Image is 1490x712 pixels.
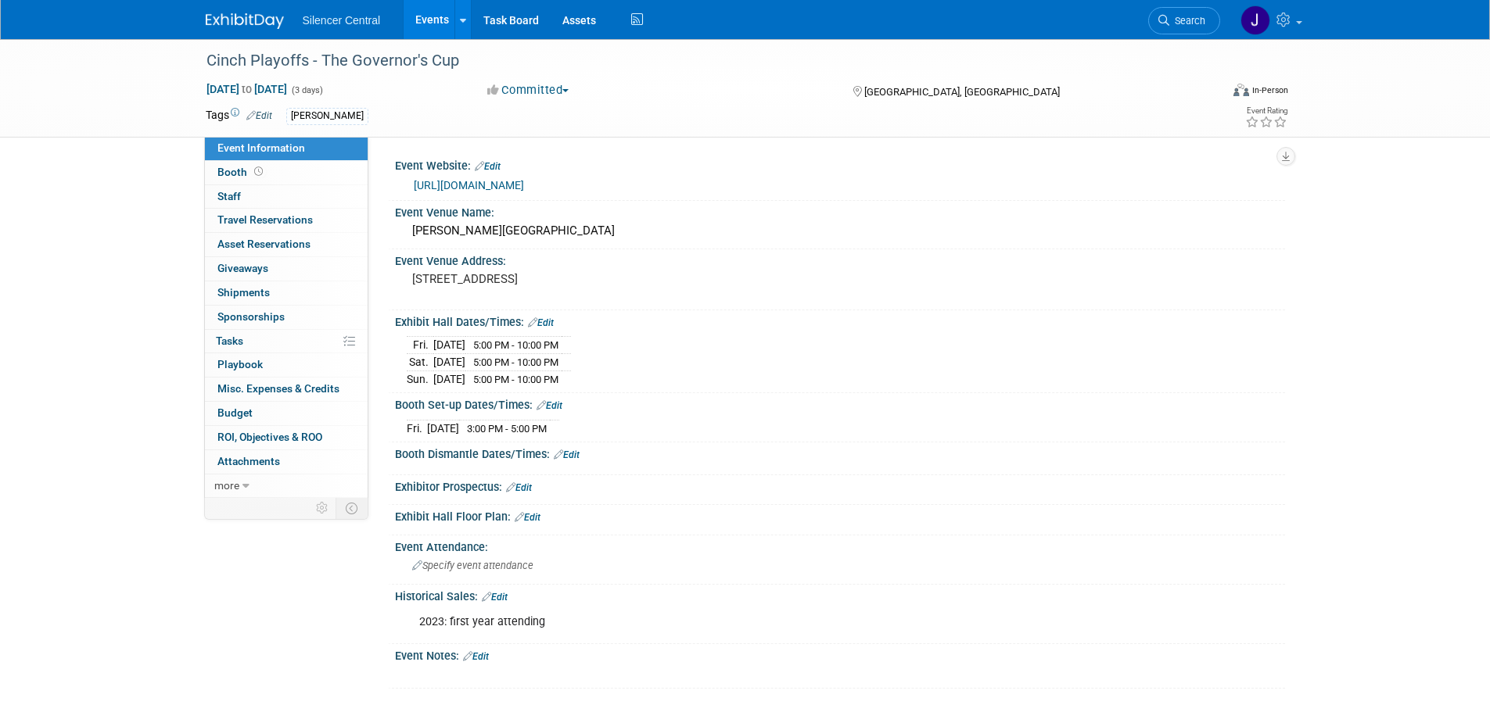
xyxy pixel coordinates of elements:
[217,431,322,443] span: ROI, Objectives & ROO
[286,108,368,124] div: [PERSON_NAME]
[205,233,368,256] a: Asset Reservations
[407,337,433,354] td: Fri.
[395,585,1285,605] div: Historical Sales:
[217,310,285,323] span: Sponsorships
[217,358,263,370] span: Playbook
[205,209,368,232] a: Travel Reservations
[407,354,433,371] td: Sat.
[463,651,489,662] a: Edit
[395,644,1285,664] div: Event Notes:
[412,272,749,286] pre: [STREET_ADDRESS]
[1128,81,1289,105] div: Event Format
[395,475,1285,496] div: Exhibitor Prospectus:
[205,185,368,209] a: Staff
[216,335,243,347] span: Tasks
[217,286,270,299] span: Shipments
[408,606,1113,638] div: 2023: first year attending
[482,82,575,98] button: Committed
[205,161,368,184] a: Booth
[864,86,1060,98] span: [GEOGRAPHIC_DATA], [GEOGRAPHIC_DATA]
[473,339,558,351] span: 5:00 PM - 10:00 PM
[206,107,272,125] td: Tags
[412,560,533,571] span: Specify event attendance
[205,377,368,401] a: Misc. Expenses & Credits
[205,330,368,353] a: Tasks
[475,161,501,172] a: Edit
[407,219,1273,243] div: [PERSON_NAME][GEOGRAPHIC_DATA]
[246,110,272,121] a: Edit
[217,238,311,250] span: Asset Reservations
[395,535,1285,555] div: Event Attendance:
[395,442,1285,463] div: Booth Dismantle Dates/Times:
[217,141,305,154] span: Event Information
[395,505,1285,525] div: Exhibit Hall Floor Plan:
[336,498,368,518] td: Toggle Event Tabs
[251,166,266,177] span: Booth not reserved yet
[206,13,284,29] img: ExhibitDay
[427,420,459,436] td: [DATE]
[506,482,532,493] a: Edit
[467,423,547,435] span: 3:00 PM - 5:00 PM
[407,370,433,387] td: Sun.
[217,382,339,395] span: Misc. Expenses & Credits
[414,179,524,191] a: [URL][DOMAIN_NAME]
[217,166,266,178] span: Booth
[1169,15,1205,27] span: Search
[1251,84,1288,96] div: In-Person
[205,450,368,474] a: Attachments
[309,498,336,518] td: Personalize Event Tab Strip
[205,137,368,160] a: Event Information
[482,592,508,603] a: Edit
[407,420,427,436] td: Fri.
[1240,5,1270,35] img: Jessica Crawford
[433,370,465,387] td: [DATE]
[217,455,280,467] span: Attachments
[217,406,253,419] span: Budget
[1233,84,1249,96] img: Format-Inperson.png
[1245,107,1287,115] div: Event Rating
[473,374,558,385] span: 5:00 PM - 10:00 PM
[528,317,554,328] a: Edit
[515,512,540,523] a: Edit
[205,257,368,281] a: Giveaways
[290,85,323,95] span: (3 days)
[395,201,1285,220] div: Event Venue Name:
[395,249,1285,269] div: Event Venue Address:
[395,310,1285,331] div: Exhibit Hall Dates/Times:
[205,353,368,377] a: Playbook
[206,82,288,96] span: [DATE] [DATE]
[205,426,368,449] a: ROI, Objectives & ROO
[395,154,1285,174] div: Event Website:
[537,400,562,411] a: Edit
[205,474,368,498] a: more
[303,14,381,27] span: Silencer Central
[433,337,465,354] td: [DATE]
[1148,7,1220,34] a: Search
[205,281,368,305] a: Shipments
[205,306,368,329] a: Sponsorships
[217,262,268,274] span: Giveaways
[217,190,241,202] span: Staff
[239,83,254,95] span: to
[473,356,558,368] span: 5:00 PM - 10:00 PM
[554,449,580,460] a: Edit
[201,47,1197,75] div: Cinch Playoffs - The Governor's Cup
[214,479,239,492] span: more
[205,402,368,425] a: Budget
[217,213,313,226] span: Travel Reservations
[395,393,1285,413] div: Booth Set-up Dates/Times:
[433,354,465,371] td: [DATE]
